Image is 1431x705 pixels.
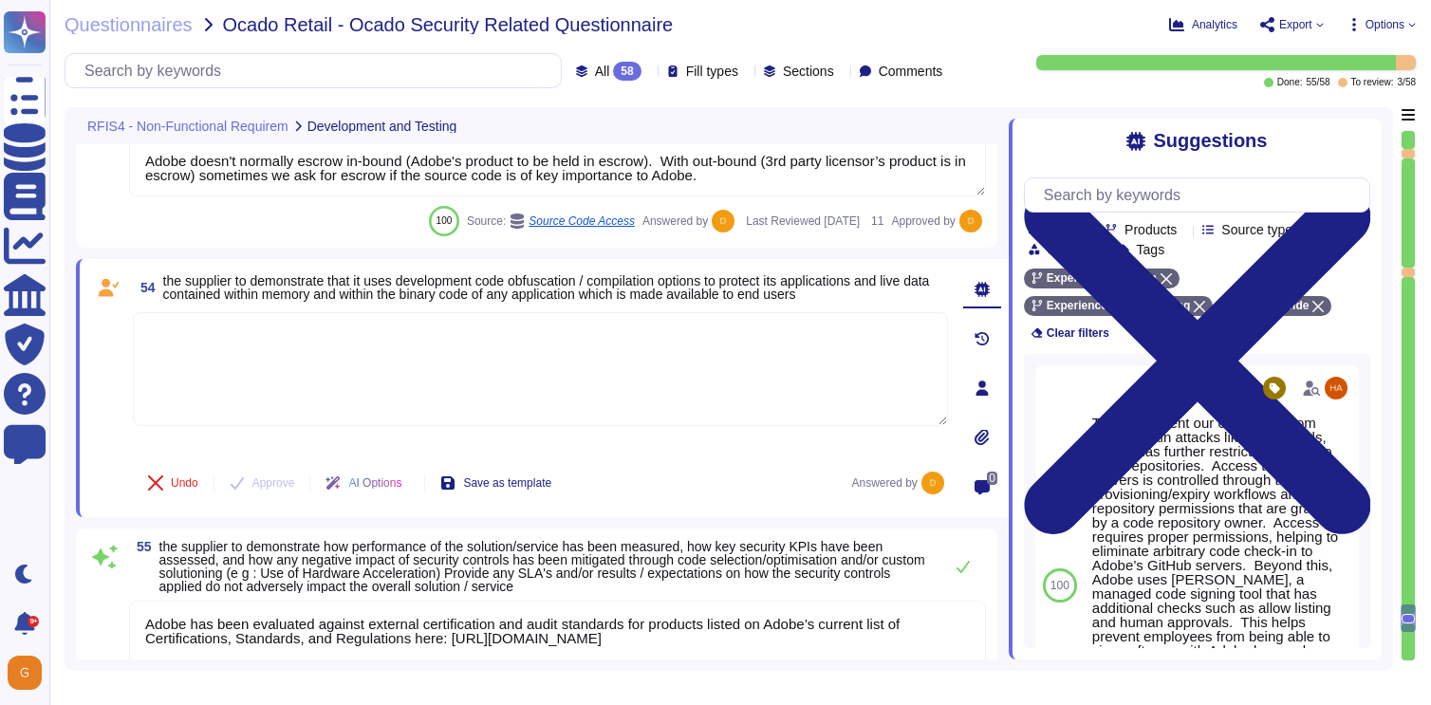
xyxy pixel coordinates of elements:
[348,477,401,489] span: AI Options
[959,210,982,232] img: user
[28,616,39,627] div: 9+
[4,652,55,694] button: user
[65,15,193,34] span: Questionnaires
[223,15,674,34] span: Ocado Retail - Ocado Security Related Questionnaire
[437,215,453,226] span: 100
[133,281,156,294] span: 54
[1366,19,1404,30] span: Options
[463,477,551,489] span: Save as template
[1325,377,1347,399] img: user
[686,65,738,78] span: Fill types
[75,54,561,87] input: Search by keywords
[987,472,997,485] span: 0
[1279,19,1312,30] span: Export
[129,540,152,553] span: 55
[467,213,635,229] span: Source:
[891,215,955,227] span: Approved by
[867,215,883,227] span: 11
[642,215,708,227] span: Answered by
[252,477,295,489] span: Approve
[746,215,860,227] span: Last Reviewed [DATE]
[171,477,198,489] span: Undo
[1398,78,1416,87] span: 3 / 58
[1034,178,1369,212] input: Search by keywords
[1050,580,1069,591] span: 100
[921,472,944,494] img: user
[163,273,930,302] span: the supplier to demonstrate that it uses development code obfuscation / compilation options to pr...
[595,65,610,78] span: All
[425,464,567,502] button: Save as template
[613,62,641,81] div: 58
[1169,17,1237,32] button: Analytics
[133,464,214,502] button: Undo
[529,215,635,227] span: Source Code Access
[851,477,917,489] span: Answered by
[879,65,943,78] span: Comments
[1277,78,1303,87] span: Done:
[712,210,734,232] img: user
[1192,19,1237,30] span: Analytics
[129,138,986,196] textarea: Adobe doesn't normally escrow in-bound (Adobe's product to be held in escrow). With out-bound (3r...
[1306,78,1329,87] span: 55 / 58
[783,65,834,78] span: Sections
[8,656,42,690] img: user
[87,120,288,133] span: RFIS4 - Non-Functional Requirem
[214,464,310,502] button: Approve
[307,120,457,133] span: Development and Testing
[1351,78,1394,87] span: To review:
[159,539,925,594] span: the supplier to demonstrate how performance of the solution/service has been measured, how key se...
